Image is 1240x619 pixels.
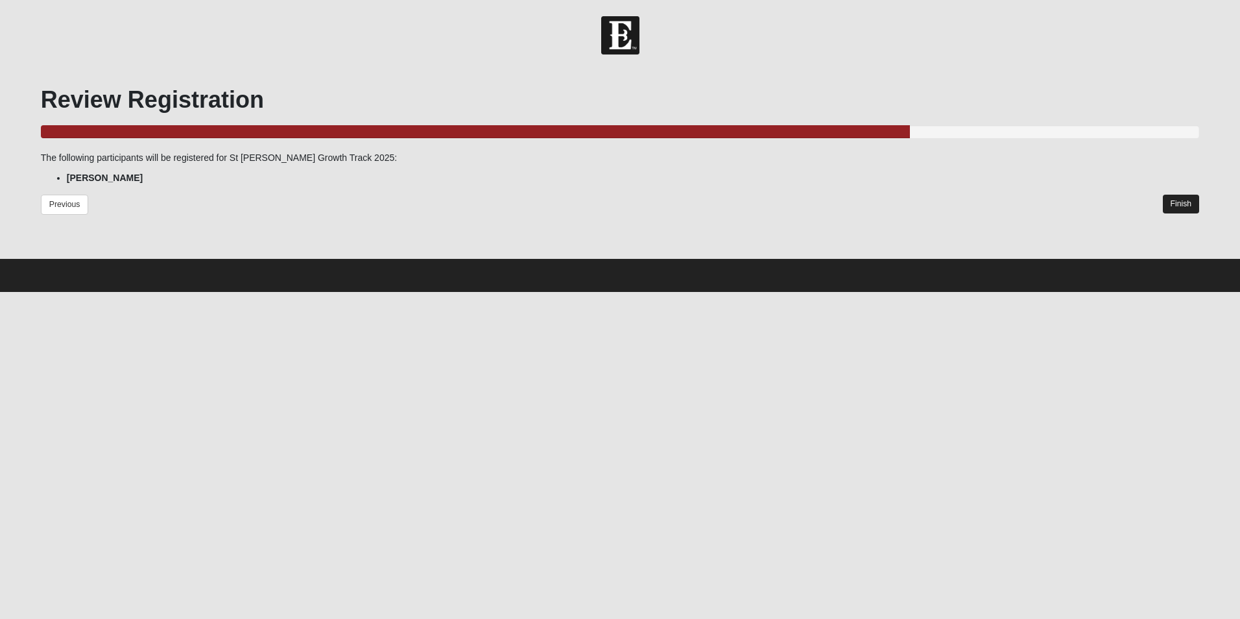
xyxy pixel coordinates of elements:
[1163,195,1200,213] a: Finish
[601,16,639,55] img: Church of Eleven22 Logo
[41,86,1199,114] h1: Review Registration
[41,151,1199,165] p: The following participants will be registered for St [PERSON_NAME] Growth Track 2025:
[67,173,143,183] strong: [PERSON_NAME]
[41,195,89,215] a: Previous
